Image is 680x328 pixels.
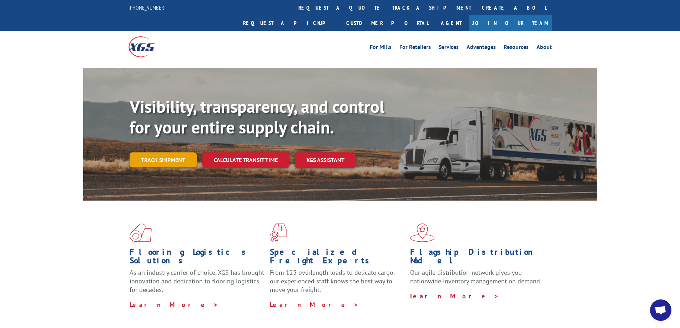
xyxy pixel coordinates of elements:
[130,248,265,268] h1: Flooring Logistics Solutions
[130,268,264,294] span: As an industry carrier of choice, XGS has brought innovation and dedication to flooring logistics...
[341,15,434,31] a: Customer Portal
[399,44,431,52] a: For Retailers
[467,44,496,52] a: Advantages
[650,299,671,321] a: Open chat
[439,44,459,52] a: Services
[370,44,392,52] a: For Mills
[410,223,435,242] img: xgs-icon-flagship-distribution-model-red
[537,44,552,52] a: About
[270,268,405,300] p: From 123 overlength loads to delicate cargo, our experienced staff knows the best way to move you...
[130,223,152,242] img: xgs-icon-total-supply-chain-intelligence-red
[410,268,542,285] span: Our agile distribution network gives you nationwide inventory management on demand.
[130,152,197,167] a: Track shipment
[410,248,545,268] h1: Flagship Distribution Model
[295,152,356,168] a: XGS ASSISTANT
[129,4,166,11] a: [PHONE_NUMBER]
[270,248,405,268] h1: Specialized Freight Experts
[238,15,341,31] a: Request a pickup
[130,301,218,309] a: Learn More >
[434,15,469,31] a: Agent
[270,223,287,242] img: xgs-icon-focused-on-flooring-red
[410,292,499,300] a: Learn More >
[469,15,552,31] a: Join Our Team
[504,44,529,52] a: Resources
[270,301,359,309] a: Learn More >
[130,95,384,138] b: Visibility, transparency, and control for your entire supply chain.
[202,152,289,168] a: Calculate transit time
